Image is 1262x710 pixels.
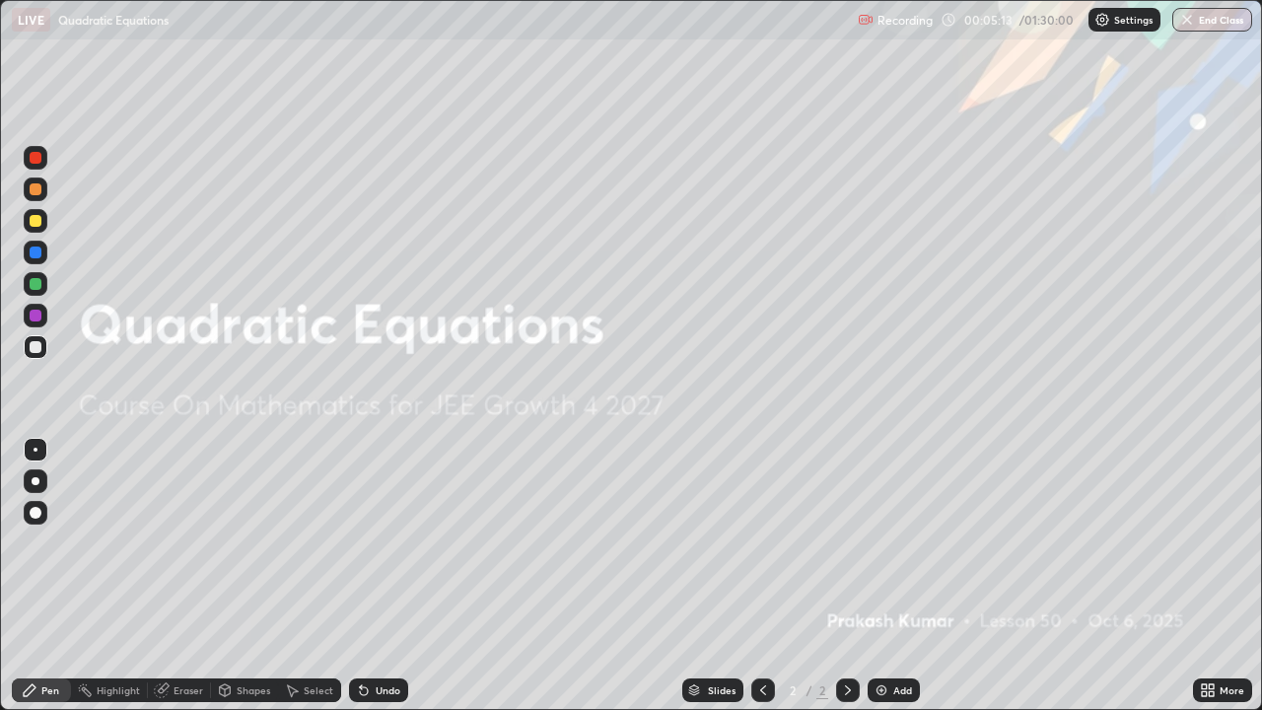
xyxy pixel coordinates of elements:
div: Select [304,685,333,695]
div: / [806,684,812,696]
div: Highlight [97,685,140,695]
div: 2 [783,684,803,696]
p: Recording [877,13,933,28]
p: Settings [1114,15,1153,25]
img: end-class-cross [1179,12,1195,28]
div: Shapes [237,685,270,695]
img: recording.375f2c34.svg [858,12,874,28]
div: More [1220,685,1244,695]
div: Eraser [174,685,203,695]
div: Pen [41,685,59,695]
div: Add [893,685,912,695]
p: Quadratic Equations [58,12,169,28]
img: add-slide-button [874,682,889,698]
img: class-settings-icons [1094,12,1110,28]
div: Slides [708,685,736,695]
div: Undo [376,685,400,695]
div: 2 [816,681,828,699]
p: LIVE [18,12,44,28]
button: End Class [1172,8,1252,32]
